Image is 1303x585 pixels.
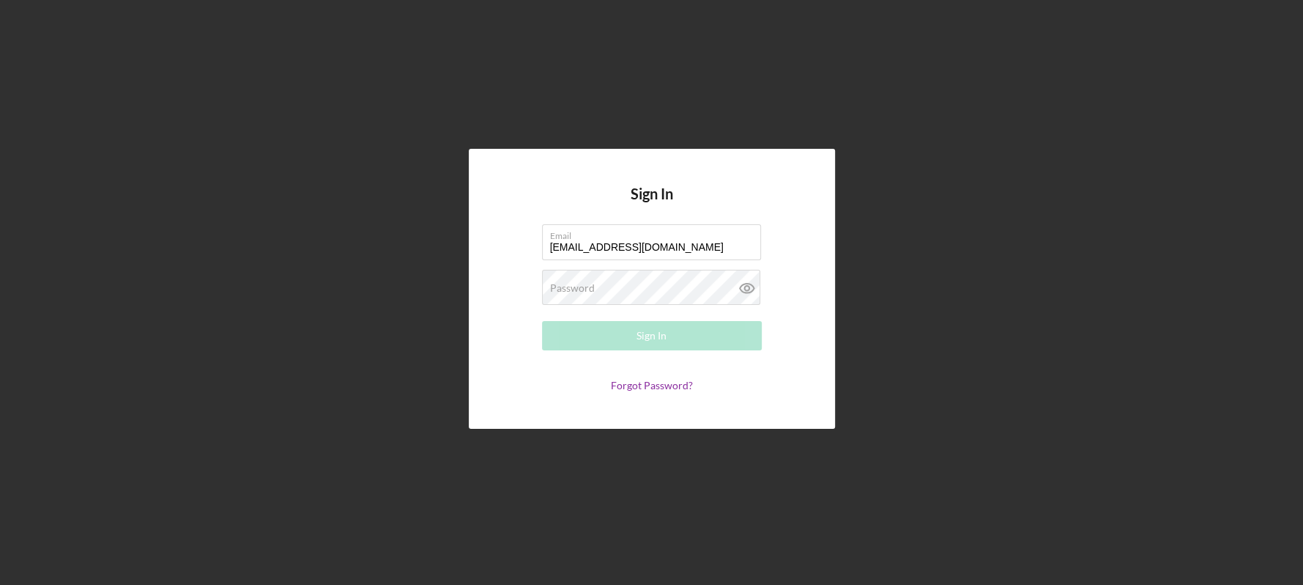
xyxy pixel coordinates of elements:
button: Sign In [542,321,762,350]
h4: Sign In [631,185,673,224]
a: Forgot Password? [611,379,693,391]
div: Sign In [636,321,667,350]
label: Email [550,225,761,241]
label: Password [550,282,595,294]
